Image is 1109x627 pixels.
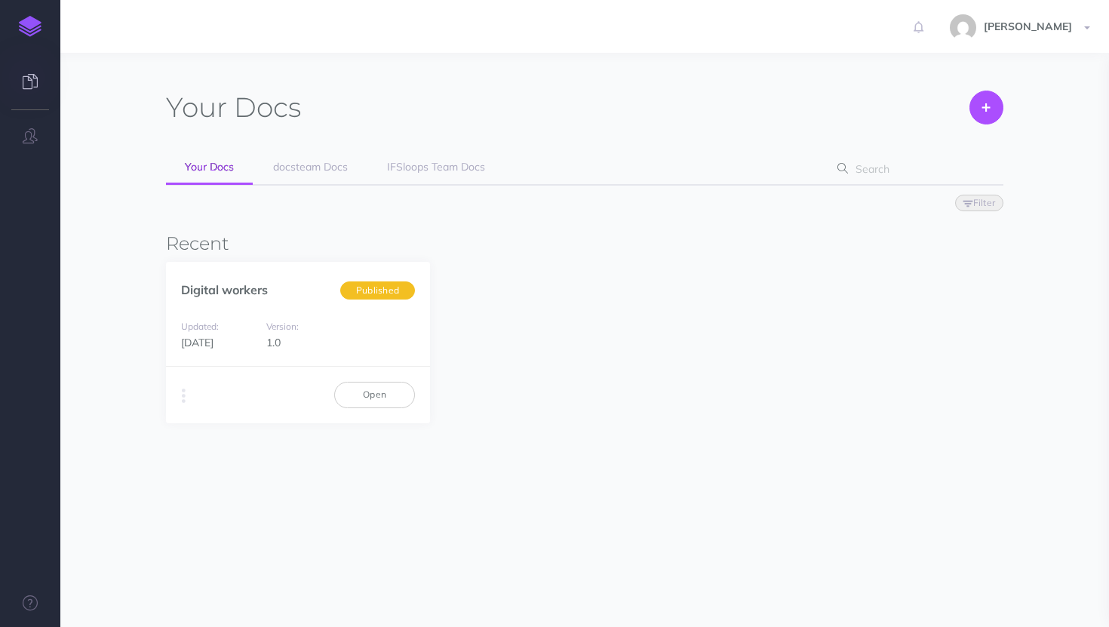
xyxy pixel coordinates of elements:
[266,321,299,332] small: Version:
[166,234,1003,254] h3: Recent
[387,160,485,174] span: IFSloops Team Docs
[181,321,219,332] small: Updated:
[976,20,1080,33] span: [PERSON_NAME]
[166,151,253,185] a: Your Docs
[266,336,281,349] span: 1.0
[19,16,41,37] img: logo-mark.svg
[166,91,227,124] span: Your
[166,91,301,124] h1: Docs
[273,160,348,174] span: docsteam Docs
[955,195,1003,211] button: Filter
[181,336,214,349] span: [DATE]
[185,160,234,174] span: Your Docs
[254,151,367,184] a: docsteam Docs
[181,282,268,297] a: Digital workers
[182,386,186,407] i: More actions
[334,382,415,407] a: Open
[851,155,980,183] input: Search
[368,151,504,184] a: IFSloops Team Docs
[950,14,976,41] img: 58e60416af45c89b35c9d831f570759b.jpg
